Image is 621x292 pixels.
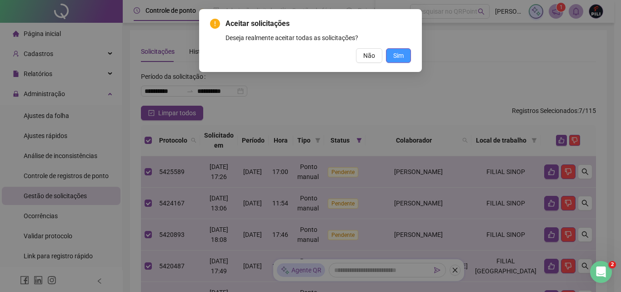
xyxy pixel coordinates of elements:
span: Sim [393,51,404,61]
div: Deseja realmente aceitar todas as solicitações? [225,33,411,43]
span: 2 [609,261,616,268]
span: Não [363,51,375,61]
button: Sim [386,48,411,63]
span: exclamation-circle [210,19,220,29]
iframe: Intercom live chat [590,261,612,283]
span: Aceitar solicitações [225,18,411,29]
button: Não [356,48,382,63]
